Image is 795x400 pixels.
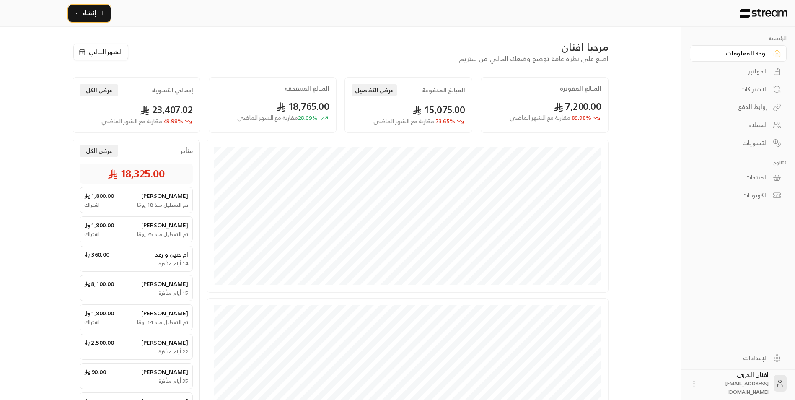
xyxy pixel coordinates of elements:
div: المنتجات [700,173,768,182]
div: روابط الدفع [700,103,768,111]
div: مرحبًا افنان [137,40,609,54]
h2: المبالغ المفوترة [560,84,601,93]
span: 28.09 % [237,114,318,122]
button: عرض الكل [80,145,118,157]
span: [PERSON_NAME] [141,309,188,317]
span: 2,500.00 [84,338,114,347]
span: اشتراك [84,202,100,208]
p: الرئيسية [690,35,787,42]
div: الفواتير [700,67,768,75]
h2: المبالغ المدفوعة [422,86,465,94]
button: إنشاء [68,5,111,22]
span: مقارنة مع الشهر الماضي [510,112,570,123]
span: 1,800.00 [84,221,114,229]
a: [PERSON_NAME]1,800.00 تم التعطيل منذ 18 يومًااشتراك [80,187,193,213]
button: عرض التفاصيل [352,84,397,96]
a: [PERSON_NAME]2,500.00 22 أيام متأخرة [80,334,193,360]
span: 35 أيام متأخرة [158,378,188,384]
span: تم التعطيل منذ 25 يومًا [137,231,188,238]
span: 1,800.00 [84,309,114,317]
span: 18,765.00 [276,98,329,115]
span: 90.00 [84,368,106,376]
h2: إجمالي التسوية [152,86,193,94]
span: مقارنة مع الشهر الماضي [373,116,434,126]
button: عرض الكل [80,84,118,96]
span: [EMAIL_ADDRESS][DOMAIN_NAME] [725,379,769,396]
a: الكوبونات [690,187,787,204]
a: التسويات [690,135,787,151]
span: 15 أيام متأخرة [158,290,188,296]
a: روابط الدفع [690,99,787,115]
span: 8,100.00 [84,280,114,288]
span: مقارنة مع الشهر الماضي [101,116,162,126]
img: Logo [739,9,788,18]
span: 15,075.00 [412,101,466,118]
a: [PERSON_NAME]1,800.00 تم التعطيل منذ 14 يومًااشتراك [80,304,193,330]
span: إنشاء [83,8,96,18]
span: 89.98 % [510,114,591,122]
span: [PERSON_NAME] [141,192,188,200]
a: العملاء [690,117,787,133]
a: [PERSON_NAME]1,800.00 تم التعطيل منذ 25 يومًااشتراك [80,216,193,242]
span: اطلع على نظرة عامة توضح وضعك المالي من ستريم [459,53,609,65]
h2: المبالغ المستحقة [285,84,329,93]
span: 7,200.00 [554,98,601,115]
span: [PERSON_NAME] [141,280,188,288]
span: ام حنين و رغد [155,250,188,259]
a: المنتجات [690,169,787,186]
span: 22 أيام متأخرة [158,348,188,355]
button: الشهر الحالي [73,44,128,60]
span: 1,800.00 [84,192,114,200]
span: 23,407.02 [140,101,193,118]
div: الكوبونات [700,191,768,200]
a: [PERSON_NAME]90.00 35 أيام متأخرة [80,363,193,389]
a: [PERSON_NAME]8,100.00 15 أيام متأخرة [80,275,193,301]
a: لوحة المعلومات [690,45,787,62]
div: افنان الحربي [703,371,769,396]
span: اشتراك [84,319,100,326]
span: 49.98 % [101,117,183,126]
span: 360.00 [84,250,109,259]
a: الإعدادات [690,350,787,366]
p: كتالوج [690,159,787,166]
a: الفواتير [690,63,787,80]
span: 14 أيام متأخرة [158,260,188,267]
div: الإعدادات [700,354,768,362]
span: [PERSON_NAME] [141,368,188,376]
div: الاشتراكات [700,85,768,94]
div: العملاء [700,121,768,129]
span: مقارنة مع الشهر الماضي [237,112,298,123]
div: لوحة المعلومات [700,49,768,57]
span: متأخر [181,147,193,155]
span: 73.65 % [373,117,455,126]
div: التسويات [700,139,768,147]
span: تم التعطيل منذ 18 يومًا [137,202,188,208]
a: الاشتراكات [690,81,787,97]
span: [PERSON_NAME] [141,338,188,347]
span: 18,325.00 [108,167,165,180]
a: ام حنين و رغد360.00 14 أيام متأخرة [80,246,193,272]
span: تم التعطيل منذ 14 يومًا [137,319,188,326]
span: اشتراك [84,231,100,238]
span: [PERSON_NAME] [141,221,188,229]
